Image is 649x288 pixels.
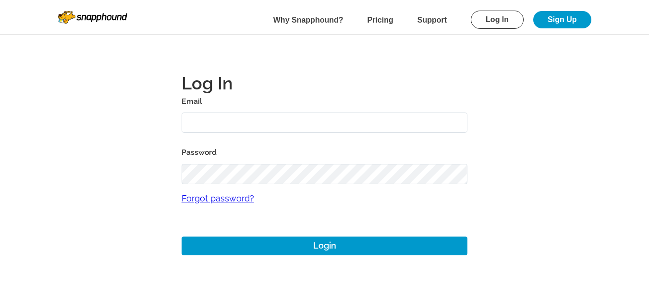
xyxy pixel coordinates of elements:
a: Support [417,16,447,24]
h1: Log In [182,72,468,95]
img: Snapphound Logo [58,11,127,24]
a: Forgot password? [182,184,468,213]
button: Login [182,237,468,255]
a: Pricing [367,16,393,24]
a: Sign Up [533,11,591,28]
label: Password [182,146,468,159]
a: Log In [471,11,524,29]
label: Email [182,95,468,108]
a: Why Snapphound? [273,16,343,24]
